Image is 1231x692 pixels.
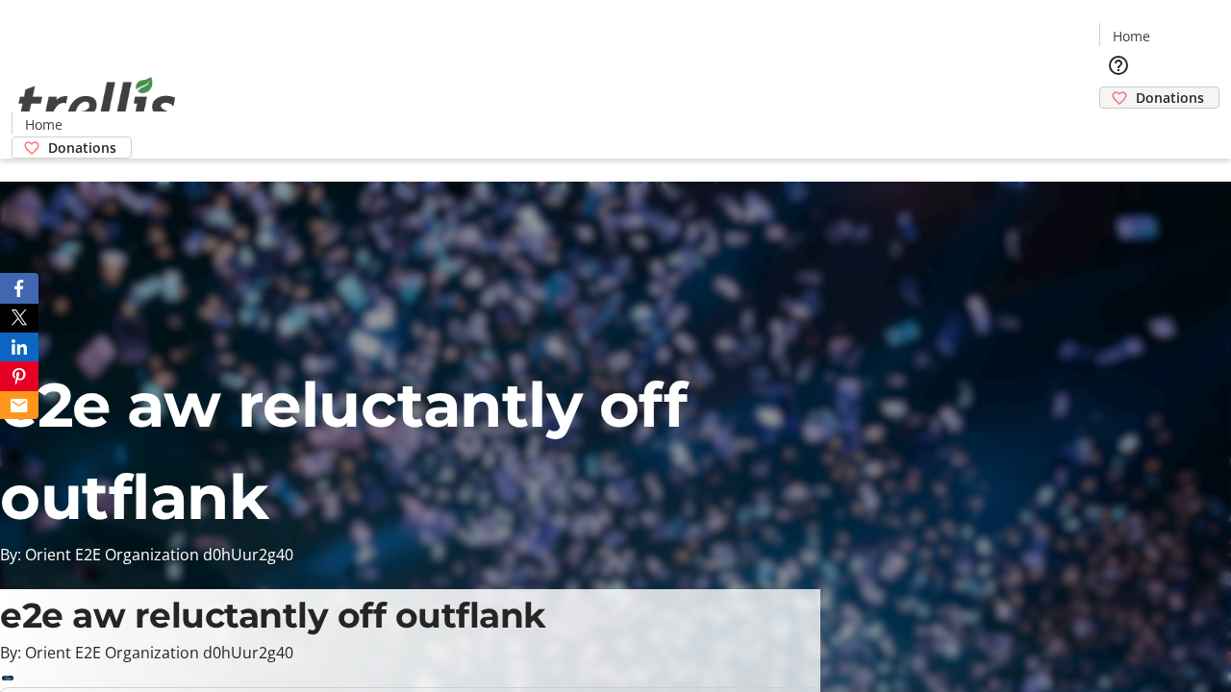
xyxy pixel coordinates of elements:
[48,137,116,158] span: Donations
[25,114,63,135] span: Home
[1099,86,1219,109] a: Donations
[12,56,183,152] img: Orient E2E Organization d0hUur2g40's Logo
[1099,109,1138,147] button: Cart
[1100,26,1162,46] a: Home
[1099,46,1138,85] button: Help
[13,114,74,135] a: Home
[1136,87,1204,108] span: Donations
[1113,26,1150,46] span: Home
[12,136,132,159] a: Donations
